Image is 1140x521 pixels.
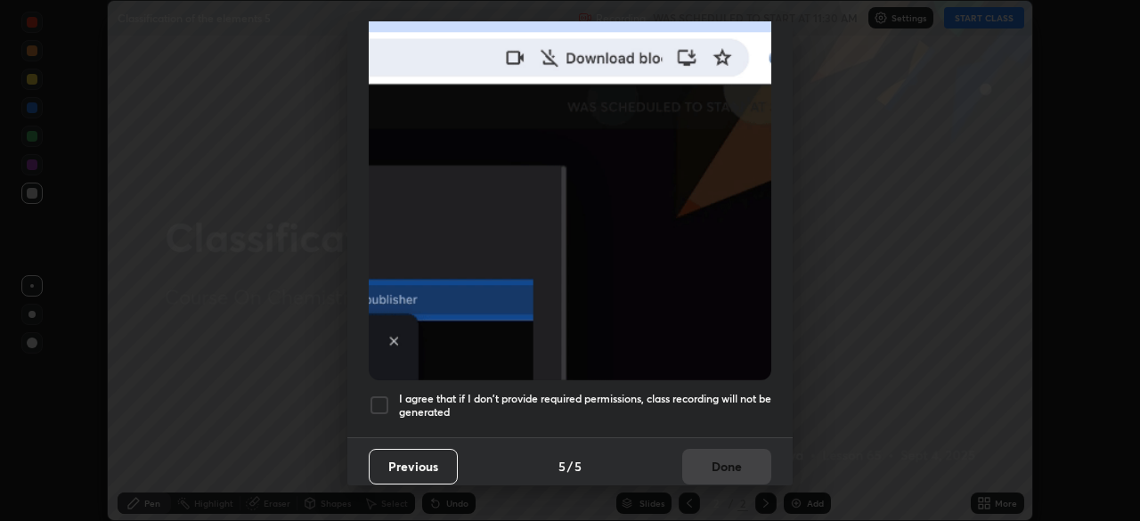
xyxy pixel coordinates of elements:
[399,392,771,419] h5: I agree that if I don't provide required permissions, class recording will not be generated
[558,457,566,476] h4: 5
[567,457,573,476] h4: /
[369,449,458,484] button: Previous
[574,457,582,476] h4: 5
